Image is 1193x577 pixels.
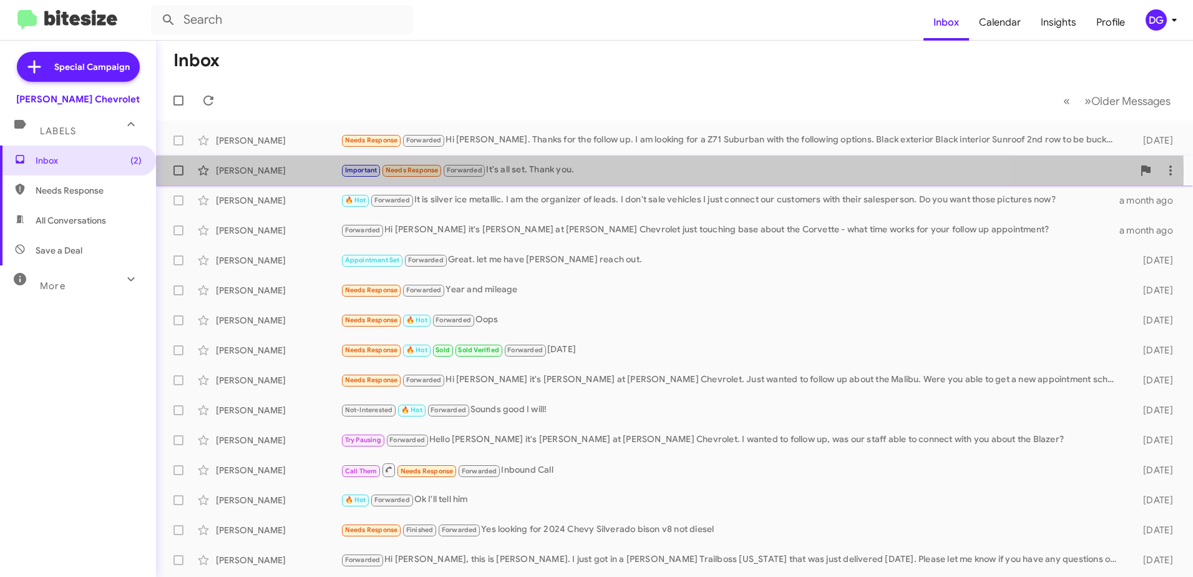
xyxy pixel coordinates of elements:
span: All Conversations [36,214,106,227]
div: a month ago [1119,224,1183,237]
div: [DATE] [1123,404,1183,417]
span: Forwarded [342,225,383,237]
span: Finished [406,526,434,534]
span: Forwarded [387,435,428,446]
div: [PERSON_NAME] [216,404,341,417]
div: Hi [PERSON_NAME], this is [PERSON_NAME]. I just got in a [PERSON_NAME] Trailboss [US_STATE] that ... [341,553,1123,567]
div: DG [1146,9,1167,31]
div: [PERSON_NAME] Chevrolet [16,93,140,106]
div: Sounds good I will! [341,403,1123,417]
a: Special Campaign [17,52,140,82]
div: [PERSON_NAME] [216,374,341,387]
div: [DATE] [1123,314,1183,327]
span: Forwarded [403,135,444,147]
span: Sold [436,346,450,354]
span: Call Them [345,467,377,475]
a: Inbox [923,4,969,41]
span: Sold Verified [458,346,499,354]
div: Inbound Call [341,462,1123,478]
div: Hi [PERSON_NAME] it's [PERSON_NAME] at [PERSON_NAME] Chevrolet just touching base about the Corve... [341,223,1119,237]
span: Needs Response [36,184,142,197]
div: [PERSON_NAME] [216,464,341,476]
span: Special Campaign [54,61,130,73]
div: Yes looking for 2024 Chevy Silverado bison v8 not diesel [341,523,1123,537]
span: Important [345,166,377,174]
div: Year and mileage [341,283,1123,297]
div: [DATE] [341,343,1123,357]
span: Labels [40,126,76,137]
input: Search [151,5,413,35]
div: [DATE] [1123,464,1183,476]
div: Ok I'll tell him [341,493,1123,507]
span: Forwarded [405,255,446,267]
div: [PERSON_NAME] [216,434,341,446]
span: Save a Deal [36,244,82,257]
div: Oops [341,313,1123,327]
div: [PERSON_NAME] [216,194,341,207]
span: Needs Response [345,316,398,324]
div: [PERSON_NAME] [216,164,341,177]
div: [PERSON_NAME] [216,254,341,267]
div: [DATE] [1123,134,1183,147]
span: Needs Response [345,286,398,294]
span: Try Pausing [345,436,381,444]
div: [DATE] [1123,554,1183,566]
div: [DATE] [1123,524,1183,536]
span: Forwarded [433,315,474,327]
span: Needs Response [386,166,439,174]
span: 🔥 Hot [345,496,366,504]
span: » [1084,93,1091,109]
div: Hello [PERSON_NAME] it's [PERSON_NAME] at [PERSON_NAME] Chevrolet. I wanted to follow up, was our... [341,433,1123,447]
button: Previous [1056,88,1078,114]
span: Forwarded [459,465,500,477]
span: Appointment Set [345,256,400,264]
a: Insights [1031,4,1086,41]
span: Forwarded [371,195,412,207]
span: 🔥 Hot [406,346,427,354]
span: Forwarded [439,525,480,536]
span: Forwarded [505,345,546,357]
div: Great. let me have [PERSON_NAME] reach out. [341,253,1123,267]
a: Calendar [969,4,1031,41]
span: Not-Interested [345,406,393,414]
span: Needs Response [345,346,398,354]
span: 🔥 Hot [406,316,427,324]
div: a month ago [1119,194,1183,207]
span: « [1063,93,1070,109]
span: Forwarded [403,285,444,297]
div: [PERSON_NAME] [216,524,341,536]
span: Needs Response [345,376,398,384]
div: [PERSON_NAME] [216,284,341,297]
h1: Inbox [173,51,220,71]
span: Forwarded [444,165,485,177]
div: [PERSON_NAME] [216,554,341,566]
div: [DATE] [1123,434,1183,446]
span: Needs Response [345,136,398,144]
div: [PERSON_NAME] [216,494,341,506]
span: Inbox [36,154,142,167]
div: [DATE] [1123,254,1183,267]
div: [PERSON_NAME] [216,314,341,327]
div: It is silver ice metallic. I am the organizer of leads. I don't sale vehicles I just connect our ... [341,193,1119,207]
span: Forwarded [428,405,469,417]
div: It's all set. Thank you. [341,163,1133,177]
a: Profile [1086,4,1135,41]
span: Forwarded [371,495,412,506]
div: [PERSON_NAME] [216,134,341,147]
span: 🔥 Hot [345,196,366,204]
button: DG [1135,9,1179,31]
span: Forwarded [403,375,444,387]
span: (2) [130,154,142,167]
div: [PERSON_NAME] [216,344,341,357]
div: Hi [PERSON_NAME]. Thanks for the follow up. I am looking for a Z71 Suburban with the following op... [341,133,1123,147]
div: [DATE] [1123,284,1183,297]
span: 🔥 Hot [401,406,422,414]
span: Older Messages [1091,94,1171,108]
span: Needs Response [401,467,454,475]
div: Hi [PERSON_NAME] it's [PERSON_NAME] at [PERSON_NAME] Chevrolet. Just wanted to follow up about th... [341,373,1123,387]
div: [DATE] [1123,494,1183,506]
span: Needs Response [345,526,398,534]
